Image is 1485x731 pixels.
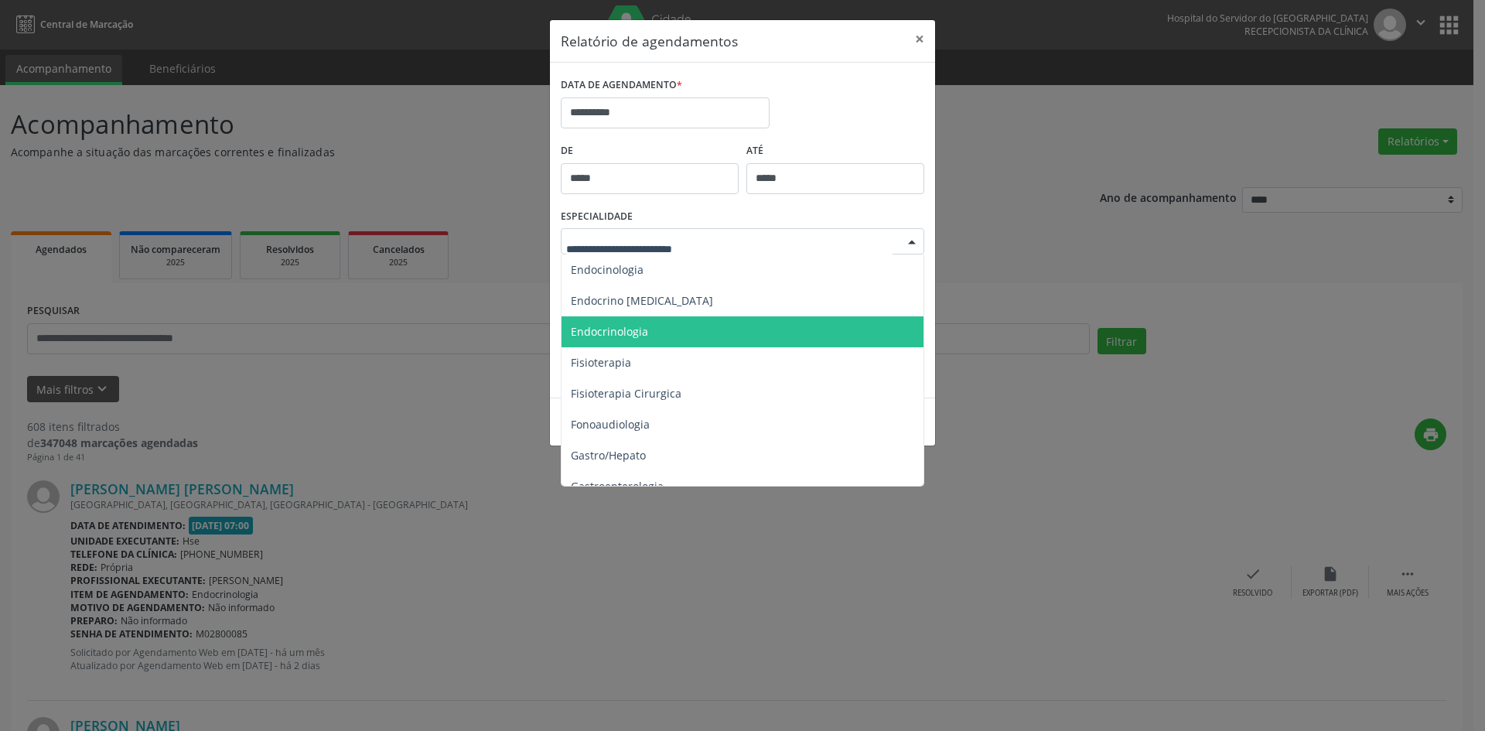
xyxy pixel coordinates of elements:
[571,479,664,494] span: Gastroenterologia
[571,417,650,432] span: Fonoaudiologia
[571,324,648,339] span: Endocrinologia
[904,20,935,58] button: Close
[571,293,713,308] span: Endocrino [MEDICAL_DATA]
[561,205,633,229] label: ESPECIALIDADE
[571,386,681,401] span: Fisioterapia Cirurgica
[561,139,739,163] label: De
[571,355,631,370] span: Fisioterapia
[571,448,646,463] span: Gastro/Hepato
[561,31,738,51] h5: Relatório de agendamentos
[571,262,643,277] span: Endocinologia
[561,73,682,97] label: DATA DE AGENDAMENTO
[746,139,924,163] label: ATÉ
